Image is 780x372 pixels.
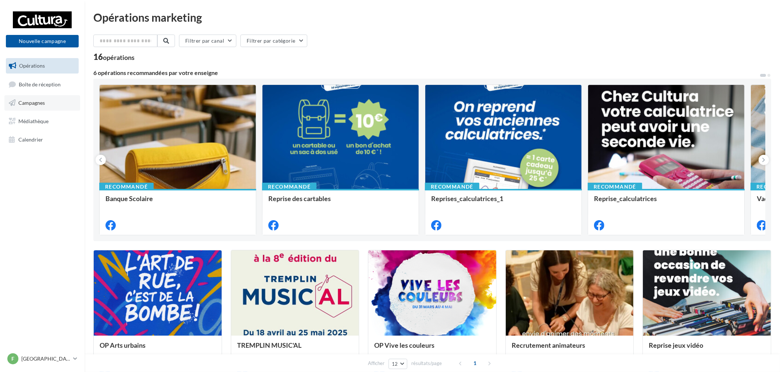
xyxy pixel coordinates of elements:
div: Recommandé [99,183,154,191]
span: Afficher [368,360,384,367]
span: F [11,355,14,362]
span: Reprise jeux vidéo [649,341,703,349]
div: 16 [93,53,135,61]
span: Calendrier [18,136,43,142]
p: [GEOGRAPHIC_DATA] [21,355,70,362]
span: 12 [392,361,398,367]
span: 1 [469,357,481,369]
div: opérations [103,54,135,61]
span: Reprise_calculatrices [594,194,657,203]
a: F [GEOGRAPHIC_DATA] [6,352,79,366]
span: Médiathèque [18,118,49,124]
button: Filtrer par catégorie [240,35,307,47]
a: Calendrier [4,132,80,147]
span: Campagnes [18,100,45,106]
div: Opérations marketing [93,12,771,23]
span: résultats/page [411,360,442,367]
span: Opérations [19,62,45,69]
span: OP Vive les couleurs [374,341,434,349]
button: Filtrer par canal [179,35,236,47]
span: Banque Scolaire [105,194,153,203]
div: Recommandé [425,183,479,191]
span: Boîte de réception [19,81,61,87]
button: Nouvelle campagne [6,35,79,47]
button: 12 [389,359,407,369]
span: OP Arts urbains [100,341,146,349]
span: Reprises_calculatrices_1 [431,194,503,203]
a: Médiathèque [4,114,80,129]
span: TREMPLIN MUSIC'AL [237,341,301,349]
div: 6 opérations recommandées par votre enseigne [93,70,759,76]
a: Boîte de réception [4,76,80,92]
a: Opérations [4,58,80,74]
div: Recommandé [262,183,316,191]
a: Campagnes [4,95,80,111]
span: Recrutement animateurs [512,341,585,349]
span: Reprise des cartables [268,194,331,203]
div: Recommandé [588,183,642,191]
